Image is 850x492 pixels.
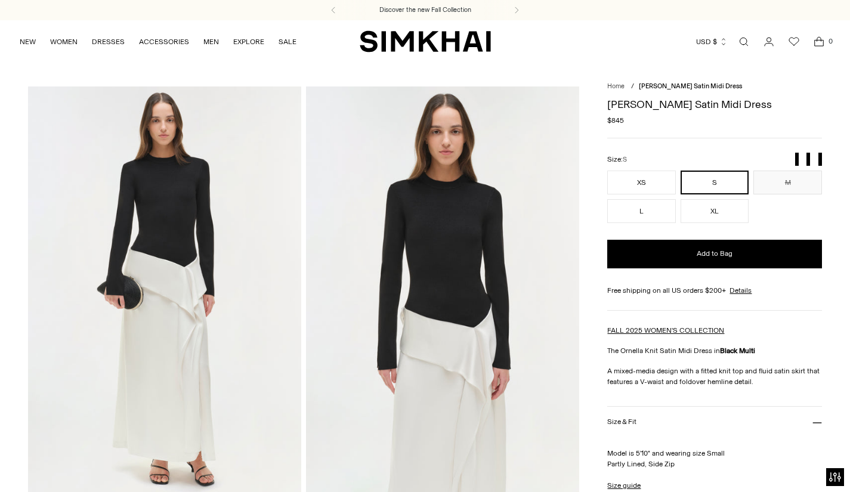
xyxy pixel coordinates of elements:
[279,29,296,55] a: SALE
[607,407,822,437] button: Size & Fit
[203,29,219,55] a: MEN
[607,366,822,387] p: A mixed-media design with a fitted knit top and fluid satin skirt that features a V-waist and fol...
[607,240,822,268] button: Add to Bag
[139,29,189,55] a: ACCESSORIES
[92,29,125,55] a: DRESSES
[607,115,624,126] span: $845
[20,29,36,55] a: NEW
[607,345,822,356] p: The Ornella Knit Satin Midi Dress in
[681,199,749,223] button: XL
[730,285,752,296] a: Details
[233,29,264,55] a: EXPLORE
[753,171,822,194] button: M
[631,82,634,92] div: /
[607,199,676,223] button: L
[607,82,822,92] nav: breadcrumbs
[639,82,742,90] span: [PERSON_NAME] Satin Midi Dress
[607,154,627,165] label: Size:
[720,346,755,355] strong: Black Multi
[607,326,724,335] a: FALL 2025 WOMEN'S COLLECTION
[607,437,822,469] p: Model is 5'10" and wearing size Small Partly Lined, Side Zip
[607,285,822,296] div: Free shipping on all US orders $200+
[681,171,749,194] button: S
[807,30,831,54] a: Open cart modal
[782,30,806,54] a: Wishlist
[607,418,636,426] h3: Size & Fit
[607,171,676,194] button: XS
[607,480,641,491] a: Size guide
[732,30,756,54] a: Open search modal
[50,29,78,55] a: WOMEN
[379,5,471,15] a: Discover the new Fall Collection
[696,29,728,55] button: USD $
[607,82,625,90] a: Home
[757,30,781,54] a: Go to the account page
[825,36,836,47] span: 0
[623,156,627,163] span: S
[697,249,732,259] span: Add to Bag
[360,30,491,53] a: SIMKHAI
[607,99,822,110] h1: [PERSON_NAME] Satin Midi Dress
